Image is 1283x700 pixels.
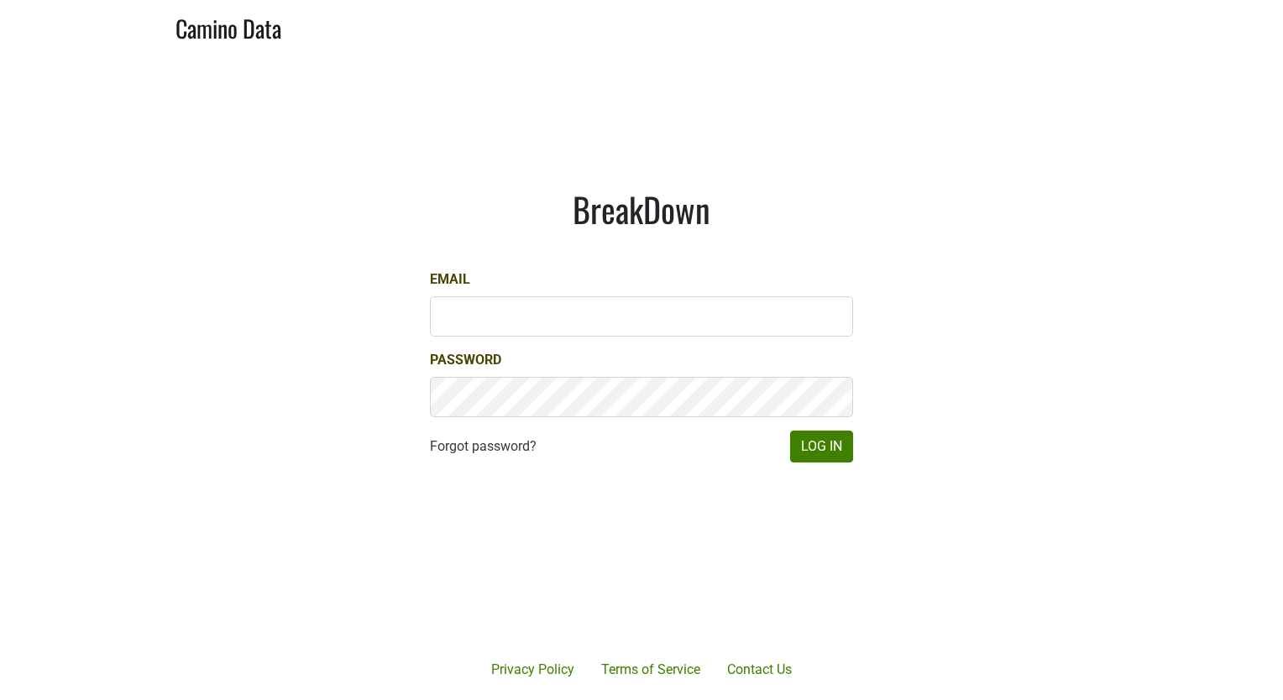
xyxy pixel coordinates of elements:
[430,350,501,370] label: Password
[430,269,470,290] label: Email
[175,7,281,46] a: Camino Data
[430,436,537,457] a: Forgot password?
[588,653,714,687] a: Terms of Service
[790,431,853,462] button: Log In
[430,189,853,229] h1: BreakDown
[714,653,805,687] a: Contact Us
[478,653,588,687] a: Privacy Policy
